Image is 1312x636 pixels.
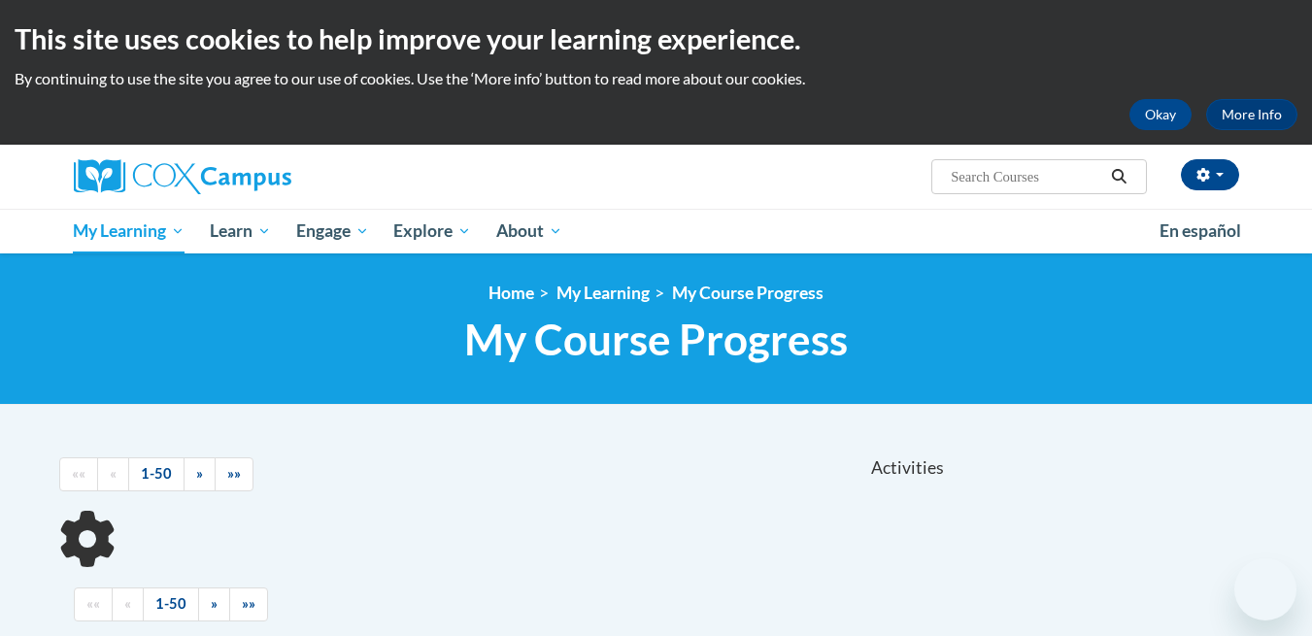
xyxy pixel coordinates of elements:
[128,457,185,491] a: 1-50
[1234,558,1296,620] iframe: Button to launch messaging window
[464,314,848,365] span: My Course Progress
[110,465,117,482] span: «
[59,457,98,491] a: Begining
[72,465,85,482] span: ««
[74,587,113,621] a: Begining
[949,165,1104,188] input: Search Courses
[15,19,1297,58] h2: This site uses cookies to help improve your learning experience.
[86,595,100,612] span: ««
[229,587,268,621] a: End
[556,283,650,303] a: My Learning
[124,595,131,612] span: «
[871,457,944,479] span: Activities
[1160,220,1241,241] span: En español
[15,68,1297,89] p: By continuing to use the site you agree to our use of cookies. Use the ‘More info’ button to read...
[488,283,534,303] a: Home
[73,219,185,243] span: My Learning
[672,283,824,303] a: My Course Progress
[112,587,144,621] a: Previous
[196,465,203,482] span: »
[210,219,271,243] span: Learn
[1206,99,1297,130] a: More Info
[1104,165,1133,188] button: Search
[296,219,369,243] span: Engage
[211,595,218,612] span: »
[197,209,284,253] a: Learn
[97,457,129,491] a: Previous
[45,209,1268,253] div: Main menu
[1129,99,1192,130] button: Okay
[74,159,291,194] img: Cox Campus
[284,209,382,253] a: Engage
[381,209,484,253] a: Explore
[393,219,471,243] span: Explore
[484,209,575,253] a: About
[198,587,230,621] a: Next
[143,587,199,621] a: 1-50
[496,219,562,243] span: About
[1181,159,1239,190] button: Account Settings
[242,595,255,612] span: »»
[215,457,253,491] a: End
[61,209,198,253] a: My Learning
[227,465,241,482] span: »»
[1147,211,1254,251] a: En español
[184,457,216,491] a: Next
[74,159,443,194] a: Cox Campus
